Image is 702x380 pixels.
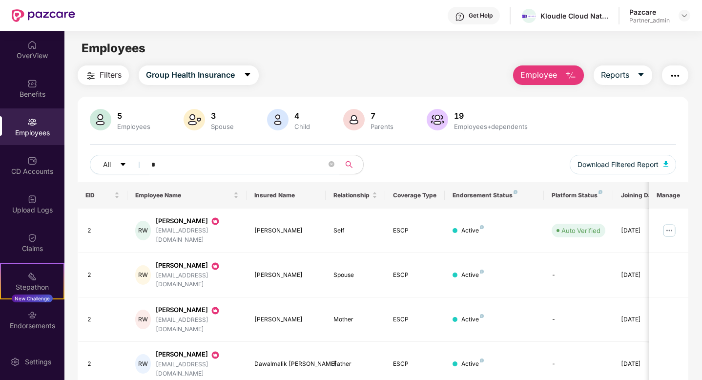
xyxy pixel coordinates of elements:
[333,191,370,199] span: Relationship
[570,155,676,174] button: Download Filtered Report
[369,123,395,130] div: Parents
[453,191,536,199] div: Endorsement Status
[661,223,677,238] img: manageButton
[339,161,358,169] span: search
[393,271,437,280] div: ESCP
[209,123,236,130] div: Spouse
[552,191,605,199] div: Platform Status
[1,282,63,292] div: Stepathon
[292,123,312,130] div: Child
[78,65,129,85] button: Filters
[27,310,37,320] img: svg+xml;base64,PHN2ZyBpZD0iRW5kb3JzZW1lbnRzIiB4bWxucz0iaHR0cDovL3d3dy53My5vcmcvMjAwMC9zdmciIHdpZH...
[452,111,530,121] div: 19
[461,315,484,324] div: Active
[669,70,681,82] img: svg+xml;base64,PHN2ZyB4bWxucz0iaHR0cDovL3d3dy53My5vcmcvMjAwMC9zdmciIHdpZHRoPSIyNCIgaGVpZ2h0PSIyNC...
[480,359,484,362] img: svg+xml;base64,PHN2ZyB4bWxucz0iaHR0cDovL3d3dy53My5vcmcvMjAwMC9zdmciIHdpZHRoPSI4IiBoZWlnaHQ9IjgiIH...
[343,109,365,130] img: svg+xml;base64,PHN2ZyB4bWxucz0iaHR0cDovL3d3dy53My5vcmcvMjAwMC9zdmciIHhtbG5zOnhsaW5rPSJodHRwOi8vd3...
[621,315,665,324] div: [DATE]
[565,70,577,82] img: svg+xml;base64,PHN2ZyB4bWxucz0iaHR0cDovL3d3dy53My5vcmcvMjAwMC9zdmciIHhtbG5zOnhsaW5rPSJodHRwOi8vd3...
[87,226,120,235] div: 2
[455,12,465,21] img: svg+xml;base64,PHN2ZyBpZD0iSGVscC0zMngzMiIgeG1sbnM9Imh0dHA6Ly93d3cudzMub3JnLzIwMDAvc3ZnIiB3aWR0aD...
[100,69,122,81] span: Filters
[87,359,120,369] div: 2
[127,182,247,209] th: Employee Name
[513,65,584,85] button: Employee
[544,253,613,297] td: -
[681,12,688,20] img: svg+xml;base64,PHN2ZyBpZD0iRHJvcGRvd24tMzJ4MzIiIHhtbG5zPSJodHRwOi8vd3d3LnczLm9yZy8yMDAwL3N2ZyIgd2...
[522,15,536,18] img: logo.jpg
[461,226,484,235] div: Active
[135,221,151,240] div: RW
[292,111,312,121] div: 4
[90,155,149,174] button: Allcaret-down
[254,226,318,235] div: [PERSON_NAME]
[115,111,152,121] div: 5
[156,216,238,226] div: [PERSON_NAME]
[663,161,668,167] img: svg+xml;base64,PHN2ZyB4bWxucz0iaHR0cDovL3d3dy53My5vcmcvMjAwMC9zdmciIHhtbG5zOnhsaW5rPSJodHRwOi8vd3...
[156,316,238,334] div: [EMAIL_ADDRESS][DOMAIN_NAME]
[85,70,97,82] img: svg+xml;base64,PHN2ZyB4bWxucz0iaHR0cDovL3d3dy53My5vcmcvMjAwMC9zdmciIHdpZHRoPSIyNCIgaGVpZ2h0PSIyNC...
[135,354,151,374] div: RW
[27,40,37,50] img: svg+xml;base64,PHN2ZyBpZD0iSG9tZSIgeG1sbnM9Imh0dHA6Ly93d3cudzMub3JnLzIwMDAvc3ZnIiB3aWR0aD0iMjAiIG...
[461,359,484,369] div: Active
[210,306,220,316] img: svg+xml;base64,PHN2ZyB3aWR0aD0iMjAiIGhlaWdodD0iMjAiIHZpZXdCb3g9IjAgMCAyMCAyMCIgZmlsbD0ibm9uZSIgeG...
[85,191,112,199] span: EID
[27,272,37,281] img: svg+xml;base64,PHN2ZyB4bWxucz0iaHR0cDovL3d3dy53My5vcmcvMjAwMC9zdmciIHdpZHRoPSIyMSIgaGVpZ2h0PSIyMC...
[12,295,53,302] div: New Challenge
[480,225,484,229] img: svg+xml;base64,PHN2ZyB4bWxucz0iaHR0cDovL3d3dy53My5vcmcvMjAwMC9zdmciIHdpZHRoPSI4IiBoZWlnaHQ9IjgiIH...
[10,357,20,367] img: svg+xml;base64,PHN2ZyBpZD0iU2V0dGluZy0yMHgyMCIgeG1sbnM9Imh0dHA6Ly93d3cudzMub3JnLzIwMDAvc3ZnIiB3aW...
[544,297,613,342] td: -
[115,123,152,130] div: Employees
[369,111,395,121] div: 7
[329,161,334,167] span: close-circle
[452,123,530,130] div: Employees+dependents
[78,182,127,209] th: EID
[244,71,251,80] span: caret-down
[22,357,54,367] div: Settings
[90,109,111,130] img: svg+xml;base64,PHN2ZyB4bWxucz0iaHR0cDovL3d3dy53My5vcmcvMjAwMC9zdmciIHhtbG5zOnhsaW5rPSJodHRwOi8vd3...
[184,109,205,130] img: svg+xml;base64,PHN2ZyB4bWxucz0iaHR0cDovL3d3dy53My5vcmcvMjAwMC9zdmciIHhtbG5zOnhsaW5rPSJodHRwOi8vd3...
[146,69,235,81] span: Group Health Insurance
[333,315,377,324] div: Mother
[120,161,126,169] span: caret-down
[139,65,259,85] button: Group Health Insurancecaret-down
[480,314,484,318] img: svg+xml;base64,PHN2ZyB4bWxucz0iaHR0cDovL3d3dy53My5vcmcvMjAwMC9zdmciIHdpZHRoPSI4IiBoZWlnaHQ9IjgiIH...
[540,11,609,21] div: Kloudle Cloud Native Security Monitoring Private Limited
[87,271,120,280] div: 2
[27,156,37,166] img: svg+xml;base64,PHN2ZyBpZD0iQ0RfQWNjb3VudHMiIGRhdGEtbmFtZT0iQ0QgQWNjb3VudHMiIHhtbG5zPSJodHRwOi8vd3...
[210,216,220,226] img: svg+xml;base64,PHN2ZyB3aWR0aD0iMjAiIGhlaWdodD0iMjAiIHZpZXdCb3g9IjAgMCAyMCAyMCIgZmlsbD0ibm9uZSIgeG...
[210,261,220,271] img: svg+xml;base64,PHN2ZyB3aWR0aD0iMjAiIGhlaWdodD0iMjAiIHZpZXdCb3g9IjAgMCAyMCAyMCIgZmlsbD0ibm9uZSIgeG...
[87,315,120,324] div: 2
[601,69,629,81] span: Reports
[649,182,688,209] th: Manage
[254,359,318,369] div: Dawalmalik [PERSON_NAME]
[621,271,665,280] div: [DATE]
[578,159,659,170] span: Download Filtered Report
[210,350,220,360] img: svg+xml;base64,PHN2ZyB3aWR0aD0iMjAiIGhlaWdodD0iMjAiIHZpZXdCb3g9IjAgMCAyMCAyMCIgZmlsbD0ibm9uZSIgeG...
[599,190,602,194] img: svg+xml;base64,PHN2ZyB4bWxucz0iaHR0cDovL3d3dy53My5vcmcvMjAwMC9zdmciIHdpZHRoPSI4IiBoZWlnaHQ9IjgiIH...
[82,41,145,55] span: Employees
[480,270,484,274] img: svg+xml;base64,PHN2ZyB4bWxucz0iaHR0cDovL3d3dy53My5vcmcvMjAwMC9zdmciIHdpZHRoPSI4IiBoZWlnaHQ9IjgiIH...
[329,160,334,169] span: close-circle
[27,233,37,243] img: svg+xml;base64,PHN2ZyBpZD0iQ2xhaW0iIHhtbG5zPSJodHRwOi8vd3d3LnczLm9yZy8yMDAwL3N2ZyIgd2lkdGg9IjIwIi...
[27,194,37,204] img: svg+xml;base64,PHN2ZyBpZD0iVXBsb2FkX0xvZ3MiIGRhdGEtbmFtZT0iVXBsb2FkIExvZ3MiIHhtbG5zPSJodHRwOi8vd3...
[469,12,493,20] div: Get Help
[385,182,445,209] th: Coverage Type
[514,190,517,194] img: svg+xml;base64,PHN2ZyB4bWxucz0iaHR0cDovL3d3dy53My5vcmcvMjAwMC9zdmciIHdpZHRoPSI4IiBoZWlnaHQ9IjgiIH...
[135,265,151,285] div: RW
[156,261,238,271] div: [PERSON_NAME]
[339,155,364,174] button: search
[103,159,111,170] span: All
[333,226,377,235] div: Self
[254,271,318,280] div: [PERSON_NAME]
[637,71,645,80] span: caret-down
[156,305,238,315] div: [PERSON_NAME]
[156,271,238,290] div: [EMAIL_ADDRESS][DOMAIN_NAME]
[461,271,484,280] div: Active
[135,191,231,199] span: Employee Name
[12,9,75,22] img: New Pazcare Logo
[561,226,600,235] div: Auto Verified
[393,226,437,235] div: ESCP
[393,359,437,369] div: ESCP
[135,310,151,329] div: RW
